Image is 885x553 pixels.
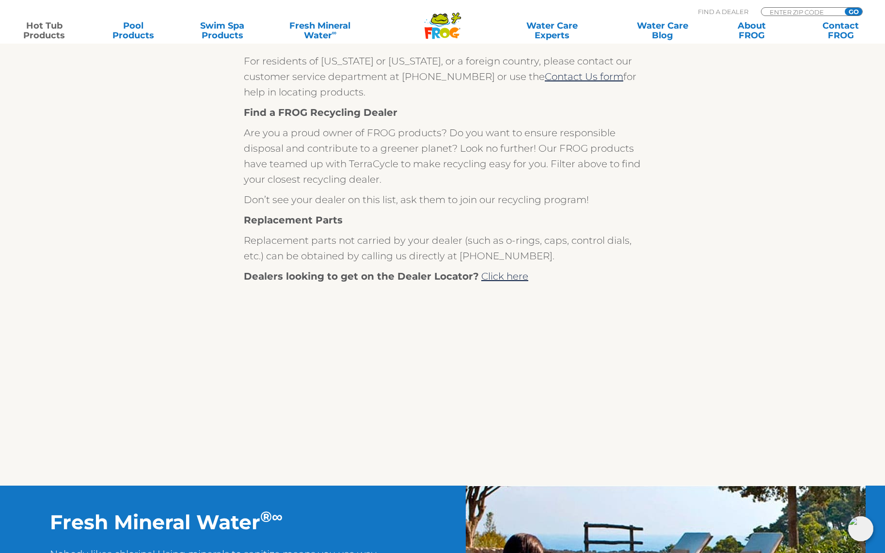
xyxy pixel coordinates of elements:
[481,270,528,282] a: Click here
[50,510,389,534] h2: Fresh Mineral Water
[332,29,337,36] sup: ∞
[496,21,608,40] a: Water CareExperts
[698,7,748,16] p: Find A Dealer
[848,516,873,541] img: openIcon
[545,71,623,82] a: Contact Us form
[244,53,641,100] p: For residents of [US_STATE] or [US_STATE], or a foreign country, please contact our customer serv...
[10,21,79,40] a: Hot TubProducts
[806,21,875,40] a: ContactFROG
[244,107,397,118] strong: Find a FROG Recycling Dealer
[717,21,786,40] a: AboutFROG
[272,507,283,526] sup: ∞
[99,21,168,40] a: PoolProducts
[260,507,272,526] sup: ®
[769,8,834,16] input: Zip Code Form
[277,21,363,40] a: Fresh MineralWater∞
[628,21,697,40] a: Water CareBlog
[244,192,641,207] p: Don’t see your dealer on this list, ask them to join our recycling program!
[244,270,479,282] strong: Dealers looking to get on the Dealer Locator?
[188,21,257,40] a: Swim SpaProducts
[244,233,641,264] p: Replacement parts not carried by your dealer (such as o-rings, caps, control dials, etc.) can be ...
[244,309,515,462] iframe: FROG® Products for Pools
[244,125,641,187] p: Are you a proud owner of FROG products? Do you want to ensure responsible disposal and contribute...
[845,8,862,16] input: GO
[244,214,343,226] strong: Replacement Parts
